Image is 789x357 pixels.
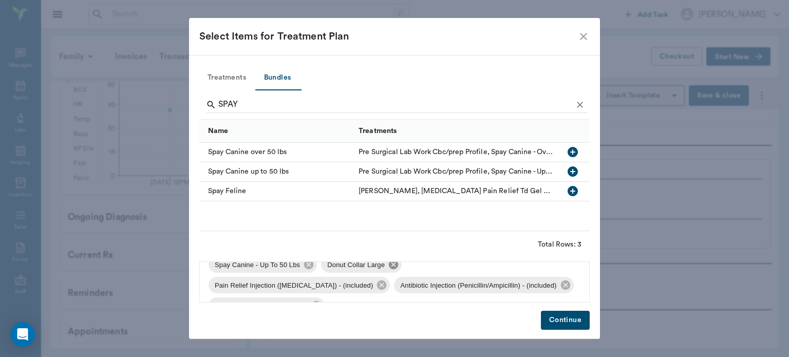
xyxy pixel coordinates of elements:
[199,66,254,90] button: Treatments
[359,117,397,145] div: Treatments
[209,260,306,270] span: Spay Canine - Up To 50 Lbs
[541,311,590,330] button: Continue
[353,119,559,142] div: Treatments
[199,28,577,45] div: Select Items for Treatment Plan
[359,186,554,196] div: Elizabethan Collar, Buprenorphine Pain Relief Td Gel 0.3mg/ml 1 ml syringe, Zorbium - Buprenorphi...
[394,280,562,291] span: Antibiotic Injection (Penicillin/Ampicillin) - (included)
[321,260,391,270] span: Donut Collar Large
[254,66,300,90] button: Bundles
[199,119,353,142] div: Name
[209,297,325,314] div: Anesthesia, General (bundled)
[218,97,572,113] input: Find a treatment
[206,97,588,115] div: Search
[199,162,353,182] div: Spay Canine up to 50 lbs
[572,97,588,112] button: Clear
[394,277,573,293] div: Antibiotic Injection (Penicillin/Ampicillin) - (included)
[199,182,353,201] div: Spay Feline
[209,280,379,291] span: Pain Relief Injection ([MEDICAL_DATA]) - (included)
[199,143,353,162] div: Spay Canine over 50 lbs
[359,147,554,157] div: Pre Surgical Lab Work Cbc/prep Profile, Spay Canine - Over 50 lbs, Elizabethan Collar, Pre Surgic...
[538,239,581,250] div: Total Rows: 3
[209,256,317,273] div: Spay Canine - Up To 50 Lbs
[577,30,590,43] button: close
[208,117,229,145] div: Name
[209,277,390,293] div: Pain Relief Injection ([MEDICAL_DATA]) - (included)
[209,301,314,311] span: Anesthesia, General (bundled)
[359,166,554,177] div: Pre Surgical Lab Work Cbc/prep Profile, Spay Canine - Up To 50 Lbs, Elizabethan Collar, Buprenorp...
[10,322,35,347] div: Open Intercom Messenger
[321,256,402,273] div: Donut Collar Large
